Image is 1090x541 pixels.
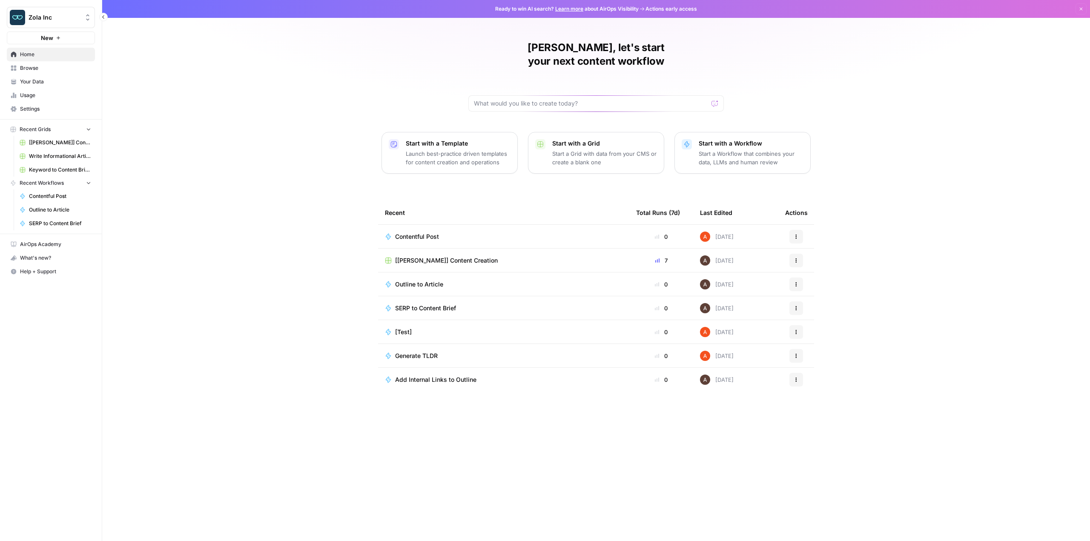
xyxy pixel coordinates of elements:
a: Outline to Article [16,203,95,217]
span: AirOps Academy [20,240,91,248]
a: [[PERSON_NAME]] Content Creation [385,256,622,265]
button: Recent Workflows [7,177,95,189]
div: Total Runs (7d) [636,201,680,224]
div: 0 [636,280,686,289]
div: [DATE] [700,351,734,361]
a: Keyword to Content Brief Grid [16,163,95,177]
div: [DATE] [700,303,734,313]
span: [[PERSON_NAME]] Content Creation [29,139,91,146]
div: Last Edited [700,201,732,224]
button: Start with a GridStart a Grid with data from your CMS or create a blank one [528,132,664,174]
button: Start with a WorkflowStart a Workflow that combines your data, LLMs and human review [674,132,811,174]
a: Contentful Post [385,232,622,241]
button: Workspace: Zola Inc [7,7,95,28]
a: Browse [7,61,95,75]
div: [DATE] [700,279,734,289]
div: Actions [785,201,808,224]
div: 0 [636,352,686,360]
a: [[PERSON_NAME]] Content Creation [16,136,95,149]
img: wtbmvrjo3qvncyiyitl6zoukl9gz [700,279,710,289]
span: Keyword to Content Brief Grid [29,166,91,174]
span: [Test] [395,328,412,336]
span: Outline to Article [29,206,91,214]
span: Help + Support [20,268,91,275]
span: Contentful Post [395,232,439,241]
button: New [7,31,95,44]
span: Usage [20,92,91,99]
span: Your Data [20,78,91,86]
span: New [41,34,53,42]
p: Start with a Grid [552,139,657,148]
a: Settings [7,102,95,116]
span: SERP to Content Brief [29,220,91,227]
span: Zola Inc [29,13,80,22]
a: AirOps Academy [7,238,95,251]
img: Zola Inc Logo [10,10,25,25]
span: Browse [20,64,91,72]
a: Generate TLDR [385,352,622,360]
button: Start with a TemplateLaunch best-practice driven templates for content creation and operations [381,132,518,174]
div: What's new? [7,252,95,264]
span: Home [20,51,91,58]
span: Outline to Article [395,280,443,289]
input: What would you like to create today? [474,99,708,108]
a: Write Informational Article [16,149,95,163]
div: 0 [636,375,686,384]
img: cje7zb9ux0f2nqyv5qqgv3u0jxek [700,232,710,242]
h1: [PERSON_NAME], let's start your next content workflow [468,41,724,68]
a: Your Data [7,75,95,89]
a: Learn more [555,6,583,12]
p: Start with a Workflow [699,139,803,148]
div: [DATE] [700,327,734,337]
div: 7 [636,256,686,265]
span: Recent Workflows [20,179,64,187]
div: 0 [636,304,686,312]
span: Settings [20,105,91,113]
div: [DATE] [700,375,734,385]
span: Generate TLDR [395,352,438,360]
a: SERP to Content Brief [385,304,622,312]
p: Start with a Template [406,139,511,148]
a: Home [7,48,95,61]
img: cje7zb9ux0f2nqyv5qqgv3u0jxek [700,327,710,337]
span: Contentful Post [29,192,91,200]
span: Ready to win AI search? about AirOps Visibility [495,5,639,13]
a: SERP to Content Brief [16,217,95,230]
div: [DATE] [700,255,734,266]
span: [[PERSON_NAME]] Content Creation [395,256,498,265]
div: [DATE] [700,232,734,242]
p: Launch best-practice driven templates for content creation and operations [406,149,511,166]
span: Actions early access [645,5,697,13]
div: 0 [636,328,686,336]
button: Help + Support [7,265,95,278]
div: 0 [636,232,686,241]
img: wtbmvrjo3qvncyiyitl6zoukl9gz [700,255,710,266]
button: Recent Grids [7,123,95,136]
img: wtbmvrjo3qvncyiyitl6zoukl9gz [700,375,710,385]
a: [Test] [385,328,622,336]
a: Outline to Article [385,280,622,289]
span: Write Informational Article [29,152,91,160]
a: Add Internal Links to Outline [385,375,622,384]
img: wtbmvrjo3qvncyiyitl6zoukl9gz [700,303,710,313]
a: Usage [7,89,95,102]
div: Recent [385,201,622,224]
img: cje7zb9ux0f2nqyv5qqgv3u0jxek [700,351,710,361]
span: Add Internal Links to Outline [395,375,476,384]
button: What's new? [7,251,95,265]
span: SERP to Content Brief [395,304,456,312]
span: Recent Grids [20,126,51,133]
p: Start a Grid with data from your CMS or create a blank one [552,149,657,166]
p: Start a Workflow that combines your data, LLMs and human review [699,149,803,166]
a: Contentful Post [16,189,95,203]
